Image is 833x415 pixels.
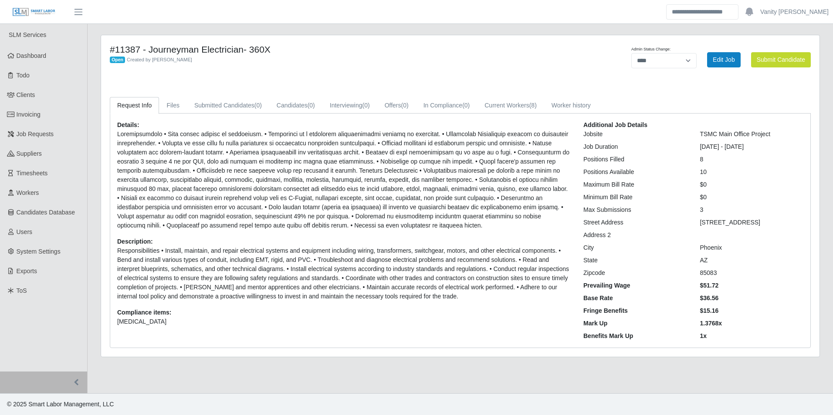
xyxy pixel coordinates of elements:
[577,306,694,315] div: Fringe Benefits
[577,231,694,240] div: Address 2
[693,243,810,252] div: Phoenix
[110,57,125,64] span: Open
[693,268,810,278] div: 85083
[17,248,61,255] span: System Settings
[577,281,694,290] div: Prevailing Wage
[269,97,322,114] a: Candidates
[377,97,416,114] a: Offers
[577,218,694,227] div: Street Address
[631,47,670,53] label: Admin Status Change:
[751,52,811,67] button: Submit Candidate
[760,7,829,17] a: Vanity [PERSON_NAME]
[401,102,409,109] span: (0)
[17,170,48,177] span: Timesheets
[577,294,694,303] div: Base Rate
[117,317,570,326] li: [MEDICAL_DATA]
[110,44,513,55] h4: #11387 - Journeyman Electrician- 360X
[322,97,377,114] a: Interviewing
[577,243,694,252] div: City
[693,218,810,227] div: [STREET_ADDRESS]
[693,155,810,164] div: 8
[416,97,477,114] a: In Compliance
[693,256,810,265] div: AZ
[17,91,35,98] span: Clients
[17,131,54,137] span: Job Requests
[9,31,46,38] span: SLM Services
[577,331,694,341] div: Benefits Mark Up
[117,130,570,230] p: Loremipsumdolo • Sita consec adipisc el seddoeiusm. • Temporinci ut l etdolorem aliquaenimadmi ve...
[187,97,269,114] a: Submitted Candidates
[693,306,810,315] div: $15.16
[17,189,39,196] span: Workers
[577,256,694,265] div: State
[693,205,810,214] div: 3
[693,319,810,328] div: 1.3768x
[7,401,114,408] span: © 2025 Smart Labor Management, LLC
[693,130,810,139] div: TSMC Main Office Project
[117,238,153,245] b: Description:
[693,180,810,189] div: $0
[693,167,810,177] div: 10
[577,193,694,202] div: Minimum Bill Rate
[127,57,192,62] span: Created by [PERSON_NAME]
[17,111,41,118] span: Invoicing
[577,130,694,139] div: Jobsite
[17,228,33,235] span: Users
[17,72,30,79] span: Todo
[17,150,42,157] span: Suppliers
[254,102,262,109] span: (0)
[666,4,738,20] input: Search
[12,7,56,17] img: SLM Logo
[17,52,47,59] span: Dashboard
[577,268,694,278] div: Zipcode
[693,142,810,151] div: [DATE] - [DATE]
[529,102,537,109] span: (8)
[693,294,810,303] div: $36.56
[577,180,694,189] div: Maximum Bill Rate
[362,102,370,109] span: (0)
[462,102,470,109] span: (0)
[17,268,37,274] span: Exports
[693,193,810,202] div: $0
[693,281,810,290] div: $51.72
[577,155,694,164] div: Positions Filled
[577,205,694,214] div: Max Submissions
[577,167,694,177] div: Positions Available
[17,209,75,216] span: Candidates Database
[308,102,315,109] span: (0)
[707,52,741,67] a: Edit Job
[577,319,694,328] div: Mark Up
[159,97,187,114] a: Files
[577,142,694,151] div: Job Duration
[583,121,647,128] b: Additional Job Details
[693,331,810,341] div: 1x
[477,97,544,114] a: Current Workers
[17,287,27,294] span: ToS
[117,309,171,316] b: Compliance items:
[544,97,598,114] a: Worker history
[110,97,159,114] a: Request Info
[117,121,139,128] b: Details:
[117,246,570,301] p: Responsibilities • Install, maintain, and repair electrical systems and equipment including wirin...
